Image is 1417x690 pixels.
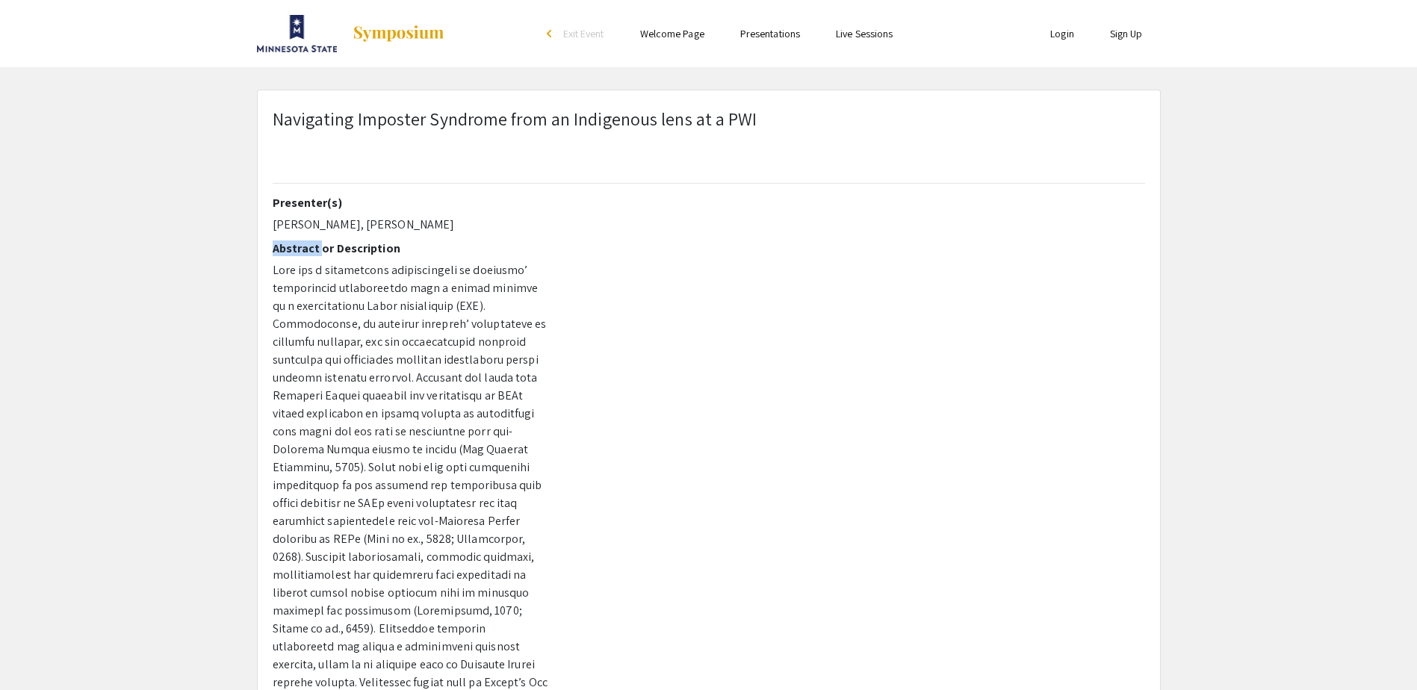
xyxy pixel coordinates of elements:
[257,15,338,52] img: 2025 Posters at St. Paul
[11,623,63,679] iframe: Chat
[257,15,446,52] a: 2025 Posters at St. Paul
[836,27,893,40] a: Live Sessions
[1110,27,1143,40] a: Sign Up
[273,241,548,255] h2: Abstract or Description
[740,27,800,40] a: Presentations
[640,27,704,40] a: Welcome Page
[563,27,604,40] span: Exit Event
[1050,27,1074,40] a: Login
[273,216,548,234] p: [PERSON_NAME], [PERSON_NAME]
[547,29,556,38] div: arrow_back_ios
[273,196,548,210] h2: Presenter(s)
[352,25,445,43] img: Symposium by ForagerOne
[273,105,757,132] p: Navigating Imposter Syndrome from an Indigenous lens at a PWI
